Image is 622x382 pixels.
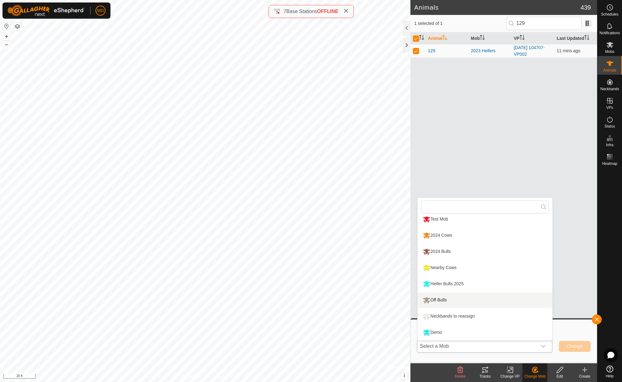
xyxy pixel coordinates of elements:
div: 2023 Heifers [471,48,509,54]
span: Animals [603,68,616,72]
th: Animal [425,32,468,44]
div: Test Mob [421,214,450,225]
span: i [404,373,405,378]
div: Tracks [473,374,498,379]
div: Change VP [498,374,522,379]
p-sorticon: Activate to sort [584,36,589,41]
div: Nearby Cows [421,263,458,273]
span: Notifications [600,31,620,35]
span: Base Stations [286,9,317,14]
li: Off Bulls [418,292,552,308]
p-sorticon: Activate to sort [442,36,447,41]
p-sorticon: Activate to sort [520,36,525,41]
span: Neckbands [600,87,619,91]
span: 1 selected of 1 [414,20,506,27]
span: Heatmap [602,162,617,165]
span: Delete [455,374,466,379]
th: Mob [468,32,511,44]
a: Contact Us [211,374,230,380]
ul: Option List [418,212,552,356]
li: 2024 Cows [418,228,552,243]
button: – [3,41,10,48]
button: i [401,372,408,379]
span: Mobs [605,50,614,54]
p-sorticon: Activate to sort [480,36,485,41]
a: [DATE] 104707-VP002 [514,45,545,57]
div: 2024 Bulls [421,246,452,257]
input: Search (S) [506,17,582,30]
span: Status [604,124,615,128]
span: 439 [581,3,591,12]
button: Change [559,341,591,352]
th: VP [511,32,554,44]
li: Demo [418,325,552,340]
img: Gallagher Logo [7,5,85,16]
li: 2024 Bulls [418,244,552,259]
span: 7 [283,9,286,14]
button: Map Layers [14,23,21,30]
div: Demo [421,327,443,338]
div: 2024 Cows [421,230,454,241]
button: Reset Map [3,22,10,30]
li: Test Mob [418,212,552,227]
div: Change Mob [522,374,547,379]
div: Neckbands to reassign [421,311,476,322]
h2: Animals [414,4,580,11]
div: Create [572,374,597,379]
span: Infra [606,143,613,147]
div: Edit [547,374,572,379]
span: Change [567,344,583,349]
span: VPs [606,106,613,109]
span: OFFLINE [317,9,338,14]
th: Last Updated [554,32,597,44]
li: Neckbands to reassign [418,309,552,324]
div: Off Bulls [421,295,448,305]
span: MD [97,7,104,14]
span: Schedules [601,12,618,16]
a: Help [597,363,622,380]
button: + [3,33,10,40]
span: Help [606,374,614,378]
span: 129 [428,48,435,54]
div: dropdown trigger [537,340,550,352]
span: 17 Aug 2025 at 6:19 pm [557,48,580,53]
li: Heifer Bulls 2025 [418,276,552,292]
li: Nearby Cows [418,260,552,276]
a: Privacy Policy [181,374,204,380]
div: Heifer Bulls 2025 [421,279,465,289]
p-sorticon: Activate to sort [419,36,424,41]
span: Select a Mob [417,340,537,352]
